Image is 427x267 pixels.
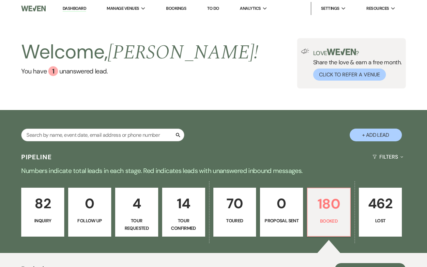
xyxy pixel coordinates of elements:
[21,152,52,162] h3: Pipeline
[119,217,154,232] p: Tour Requested
[63,6,86,12] a: Dashboard
[350,129,402,141] button: + Add Lead
[321,5,340,12] span: Settings
[119,193,154,214] p: 4
[363,193,398,214] p: 462
[68,188,111,237] a: 0Follow Up
[240,5,261,12] span: Analytics
[108,38,258,68] span: [PERSON_NAME] !
[301,49,309,54] img: loud-speaker-illustration.svg
[25,217,60,224] p: Inquiry
[218,193,252,214] p: 70
[166,217,201,232] p: Tour Confirmed
[21,129,184,141] input: Search by name, event date, email address or phone number
[207,6,219,11] a: To Do
[313,69,386,81] button: Click to Refer a Venue
[48,66,58,76] div: 1
[260,188,303,237] a: 0Proposal Sent
[107,5,139,12] span: Manage Venues
[21,188,64,237] a: 82Inquiry
[359,188,402,237] a: 462Lost
[218,217,252,224] p: Toured
[166,6,186,11] a: Bookings
[264,217,299,224] p: Proposal Sent
[166,193,201,214] p: 14
[21,2,46,15] img: Weven Logo
[25,193,60,214] p: 82
[213,188,256,237] a: 70Toured
[307,188,351,237] a: 180Booked
[162,188,205,237] a: 14Tour Confirmed
[363,217,398,224] p: Lost
[312,193,346,215] p: 180
[264,193,299,214] p: 0
[312,217,346,225] p: Booked
[115,188,158,237] a: 4Tour Requested
[72,217,107,224] p: Follow Up
[72,193,107,214] p: 0
[366,5,389,12] span: Resources
[309,49,402,81] div: Share the love & earn a free month.
[21,38,258,66] h2: Welcome,
[370,148,405,165] button: Filters
[313,49,402,56] p: Love ?
[21,66,258,76] a: You have 1 unanswered lead.
[327,49,356,55] img: weven-logo-green.svg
